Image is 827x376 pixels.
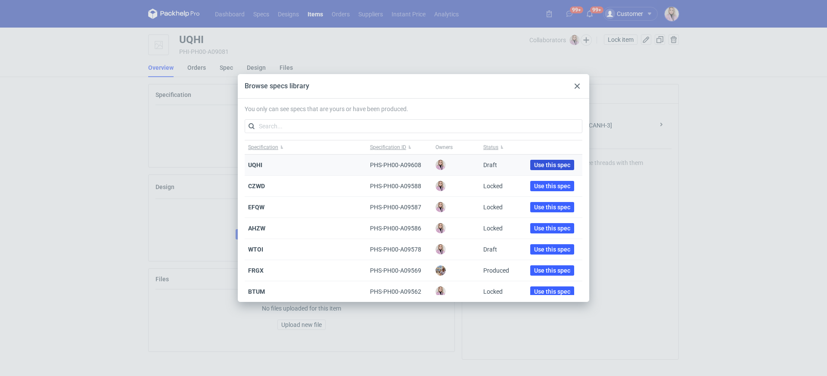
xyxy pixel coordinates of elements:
div: PHS-PH00-A09586 [370,224,421,233]
span: EFQW [248,204,264,211]
img: Michał Palasek [435,265,446,276]
div: PHS-PH00-A09578 [367,239,432,260]
div: PHS-PH00-A09578 [370,245,421,254]
button: Use this spec [530,286,574,297]
div: BTUM [245,281,367,302]
img: Klaudia Wiśniewska [435,160,446,170]
span: Use this spec [534,267,570,273]
div: PHS-PH00-A09608 [370,161,421,169]
div: Locked [483,287,503,296]
div: PHS-PH00-A09569 [367,260,432,281]
div: PHS-PH00-A09588 [367,176,432,197]
button: Use this spec [530,265,574,276]
div: AHZW [245,218,367,239]
span: Owners [435,144,453,151]
button: Use this spec [530,181,574,191]
div: Locked [483,224,503,233]
div: PHS-PH00-A09562 [367,281,432,302]
button: Use this spec [530,244,574,255]
div: Locked [483,203,503,211]
div: FRGX [245,260,367,281]
div: Produced [483,266,509,275]
div: PHS-PH00-A09586 [367,218,432,239]
span: Use this spec [534,225,570,231]
span: BTUM [248,288,265,295]
button: Specification [245,140,367,154]
div: WTOI [245,239,367,260]
span: UQHI [248,162,262,168]
div: PHS-PH00-A09562 [370,287,421,296]
img: Klaudia Wiśniewska [435,202,446,212]
img: Klaudia Wiśniewska [435,244,446,255]
span: Use this spec [534,204,570,210]
div: Browse specs library [245,81,309,91]
span: Use this spec [534,183,570,189]
span: Use this spec [534,162,570,168]
button: Status [480,140,522,154]
span: Status [483,144,498,151]
div: Draft [483,245,497,254]
p: You only can see specs that are yours or have been produced. [245,106,582,112]
img: Klaudia Wiśniewska [435,286,446,297]
button: Use this spec [530,160,574,170]
img: Klaudia Wiśniewska [435,223,446,233]
div: Draft [483,161,497,169]
div: CZWD [245,176,367,197]
span: Specification [248,144,278,151]
div: UQHI [245,155,367,176]
span: FRGX [248,267,264,274]
div: PHS-PH00-A09588 [370,182,421,190]
div: PHS-PH00-A09569 [370,266,421,275]
span: Use this spec [534,246,570,252]
div: PHS-PH00-A09587 [367,197,432,218]
div: EFQW [245,197,367,218]
span: Specification ID [370,144,406,151]
span: AHZW [248,225,265,232]
div: PHS-PH00-A09587 [370,203,421,211]
div: PHS-PH00-A09608 [367,155,432,176]
div: Locked [483,182,503,190]
span: Use this spec [534,289,570,295]
img: Klaudia Wiśniewska [435,181,446,191]
span: CZWD [248,183,265,190]
button: Specification ID [367,140,432,154]
button: Use this spec [530,202,574,212]
input: Search... [245,119,582,133]
button: Use this spec [530,223,574,233]
span: WTOI [248,246,263,253]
